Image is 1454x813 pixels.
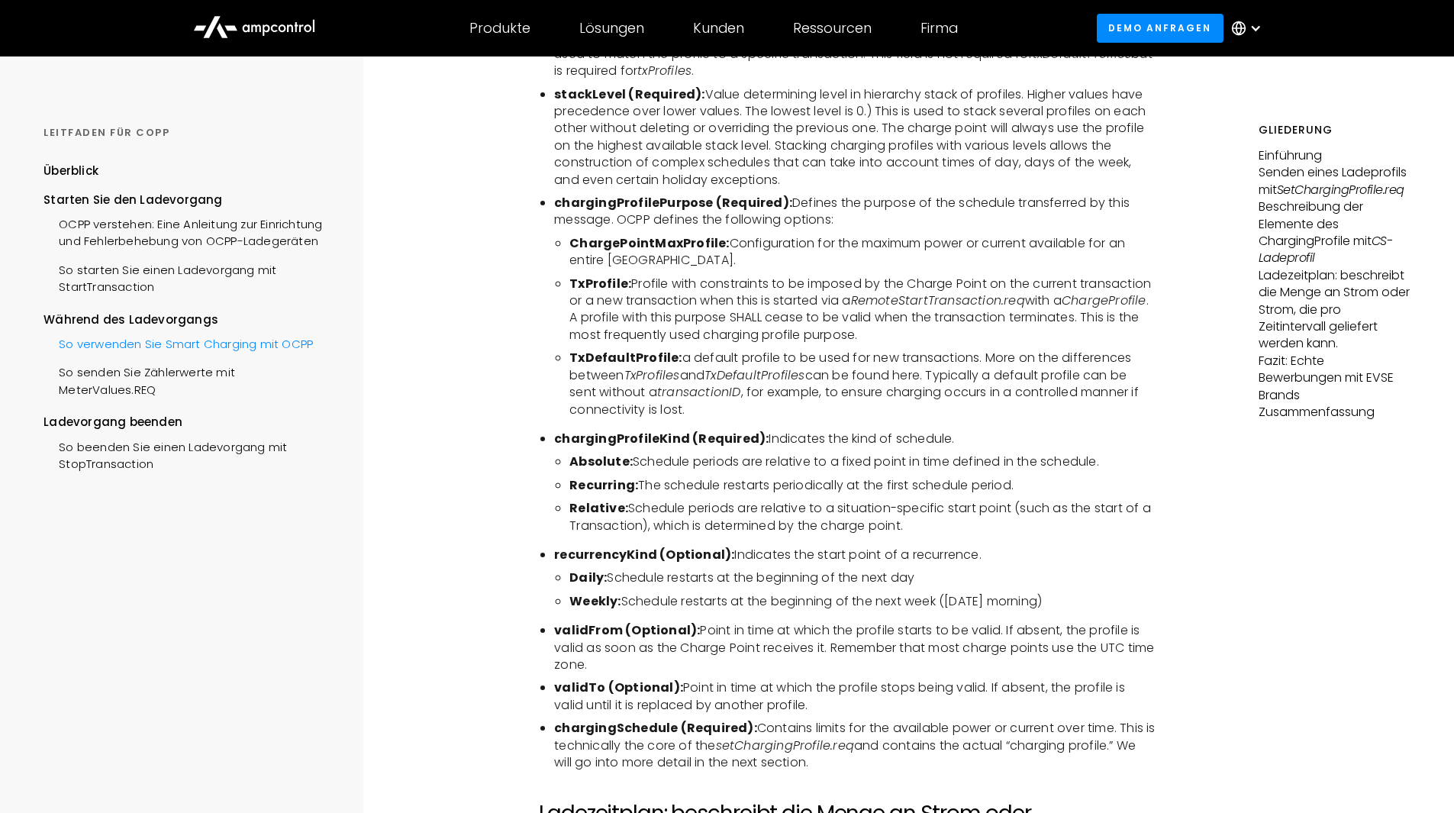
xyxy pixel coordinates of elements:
div: Starten Sie den Ladevorgang [44,192,334,208]
li: Schedule restarts at the beginning of the next week ([DATE] morning) [569,593,1156,610]
li: Point in time at which the profile starts to be valid. If absent, the profile is valid as soon as... [554,622,1156,673]
h5: Gliederung [1259,122,1410,138]
a: So beenden Sie einen Ladevorgang mit StopTransaction [44,431,334,477]
p: Zusammenfassung [1259,404,1410,421]
div: Überblick [44,163,98,179]
div: Ressourcen [793,20,872,37]
b: recurrencyKind (Optional): [554,546,734,563]
a: So senden Sie Zählerwerte mit MeterValues.REQ [44,356,334,402]
em: SetChargingProfile.req [1277,181,1404,198]
i: txProfiles [637,62,692,79]
div: Kunden [693,20,744,37]
div: LEITFADEN FÜR COPP [44,126,334,140]
b: Absolute: [569,453,633,470]
div: Lösungen [579,20,644,37]
b: Recurring: [569,476,638,494]
i: ChargeProfile [1062,292,1146,309]
b: chargingSchedule (Required): [554,719,757,737]
div: Firma [920,20,958,37]
li: Schedule periods are relative to a fixed point in time defined in the schedule. [569,453,1156,470]
div: Produkte [469,20,530,37]
b: ChargePointMaxProfile: [569,234,729,252]
a: Demo anfragen [1097,14,1223,42]
p: Ladezeitplan: beschreibt die Menge an Strom oder Strom, die pro Zeitintervall geliefert werden kann. [1259,267,1410,353]
li: Schedule restarts at the beginning of the next day [569,569,1156,586]
i: setChargingProfile.req [716,737,854,754]
li: Indicates the kind of schedule. [554,431,1156,447]
li: Configuration for the maximum power or current available for an entire [GEOGRAPHIC_DATA]. [569,235,1156,269]
em: CS-Ladeprofil [1259,232,1393,266]
p: Beschreibung der Elemente des ChargingProfile mit [1259,198,1410,267]
li: The schedule restarts periodically at the first schedule period. [569,477,1156,494]
a: OCPP verstehen: Eine Anleitung zur Einrichtung und Fehlerbehebung von OCPP-Ladegeräten [44,208,334,254]
b: validFrom (Optional): [554,621,700,639]
b: stackLevel (Required): [554,85,704,103]
a: Überblick [44,163,98,191]
b: TxProfile: [569,275,631,292]
p: Fazit: Echte Bewerbungen mit EVSE Brands [1259,353,1410,404]
li: Indicates the start point of a recurrence. [554,547,1156,563]
i: TxDefaultProfiles [704,366,804,384]
p: Einführung [1259,147,1410,164]
i: transactionID [657,383,741,401]
li: Point in time at which the profile stops being valid. If absent, the profile is valid until it is... [554,679,1156,714]
b: Daily: [569,569,607,586]
div: Während des Ladevorgangs [44,311,334,328]
i: TxProfiles [624,366,680,384]
b: chargingProfileKind (Required): [554,430,769,447]
li: Contains limits for the available power or current over time. This is technically the core of the... [554,720,1156,771]
b: Weekly: [569,592,621,610]
p: Senden eines Ladeprofils mit [1259,164,1410,198]
i: RemoteStartTransaction.req [851,292,1025,309]
li: Profile with constraints to be imposed by the Charge Point on the current transaction or a new tr... [569,276,1156,344]
i: txDefaultProfiles [1033,45,1131,63]
li: Schedule periods are relative to a situation-specific start point (such as the start of a Transac... [569,500,1156,534]
b: validTo (Optional): [554,679,683,696]
b: chargingProfilePurpose (Required): [554,194,792,211]
b: TxDefaultProfile: [569,349,682,366]
li: a default profile to be used for new transactions. More on the differences between and can be fou... [569,350,1156,418]
li: Value determining level in hierarchy stack of profiles. Higher values have precedence over lower ... [554,86,1156,189]
a: So verwenden Sie Smart Charging mit OCPP [44,328,313,356]
p: ‍ [539,783,1156,800]
b: Relative: [569,499,628,517]
li: Defines the purpose of the schedule transferred by this message. OCPP defines the following options: [554,195,1156,229]
div: Ladevorgang beenden [44,414,334,431]
a: So starten Sie einen Ladevorgang mit StartTransaction [44,254,334,300]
